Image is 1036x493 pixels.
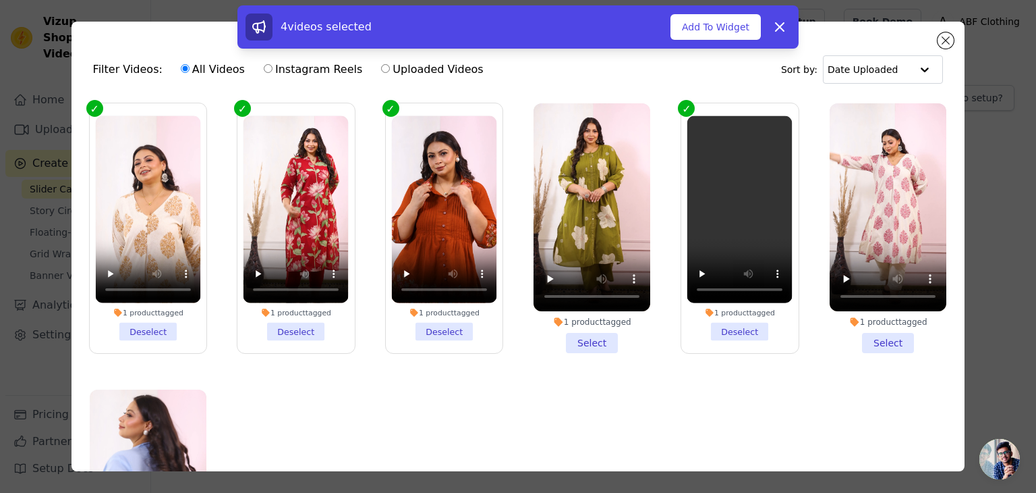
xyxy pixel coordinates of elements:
[93,54,491,85] div: Filter Videos:
[781,55,944,84] div: Sort by:
[534,317,650,328] div: 1 product tagged
[830,317,946,328] div: 1 product tagged
[979,439,1020,479] div: Open chat
[670,14,761,40] button: Add To Widget
[180,61,246,78] label: All Videos
[243,308,349,317] div: 1 product tagged
[687,308,793,317] div: 1 product tagged
[263,61,363,78] label: Instagram Reels
[391,308,496,317] div: 1 product tagged
[95,308,200,317] div: 1 product tagged
[380,61,484,78] label: Uploaded Videos
[281,20,372,33] span: 4 videos selected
